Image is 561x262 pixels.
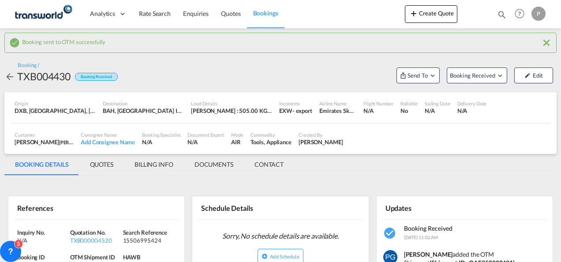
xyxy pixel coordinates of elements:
span: Quotation No. [70,229,106,236]
span: Booking Received [450,71,496,80]
md-tab-item: CONTACT [244,154,294,175]
div: Airline Name [319,100,356,107]
div: - export [292,107,312,115]
div: Consignee Name [81,131,135,138]
div: Commodity [251,131,292,138]
md-icon: icon-close [541,37,552,48]
div: 15506995424 [123,236,174,244]
span: Inquiry No. [17,229,45,236]
div: Created By [299,131,343,138]
span: Sorry, No schedule details are available. [219,228,342,244]
span: Analytics [90,9,115,18]
div: EXW [279,107,292,115]
div: Document Expert [187,131,224,138]
div: Updates [383,200,463,215]
div: TXB004430 [17,69,71,83]
div: Emirates SkyCargo [319,107,356,115]
md-icon: icon-pencil [524,72,531,79]
div: N/A [457,107,487,115]
div: Add Consignee Name [81,138,135,146]
span: Enquiries [183,10,209,17]
md-icon: icon-plus 400-fg [408,8,419,19]
div: N/A [187,138,224,146]
span: Booking Received [404,225,453,232]
span: HAWB [123,254,141,261]
div: Booking Specialist [142,131,180,138]
span: [PERSON_NAME] & NEPHEW FZE [59,138,131,146]
div: AIR [231,138,243,146]
div: Destination [103,100,184,107]
span: Quotes [221,10,240,17]
md-tab-item: QUOTES [79,154,124,175]
div: References [15,200,95,215]
div: P [531,7,546,21]
div: Delivery Date [457,100,487,107]
div: Load Details [191,100,272,107]
div: No [400,107,418,115]
div: Sailing Date [425,100,450,107]
div: Customer [15,131,74,138]
md-icon: icon-plus-circle [262,253,268,259]
md-icon: icon-arrow-left [4,71,15,82]
md-tab-item: BILLING INFO [124,154,184,175]
div: [PERSON_NAME] [15,138,74,146]
div: Rollable [400,100,418,107]
button: Open demo menu [396,67,440,83]
span: [DATE] 11:02 AM [404,235,438,240]
div: Incoterms [279,100,312,107]
md-pagination-wrapper: Use the left and right arrow keys to navigate between tabs [4,154,294,175]
div: Schedule Details [199,200,279,215]
md-icon: icon-checkbox-marked-circle [383,226,397,240]
button: Open demo menu [447,67,507,83]
md-tab-item: BOOKING DETAILS [4,154,79,175]
div: Pradhesh Gautham [299,138,343,146]
span: OTM Shipment ID [70,254,116,261]
div: N/A [17,236,68,244]
md-tab-item: DOCUMENTS [184,154,244,175]
span: Help [512,6,527,21]
span: Search Reference [123,229,167,236]
md-icon: icon-magnify [497,10,507,19]
div: Origin [15,100,96,107]
span: Bookings [253,9,278,17]
div: icon-arrow-left [4,69,17,83]
span: Booking ID [17,254,45,261]
span: Rate Search [139,10,171,17]
span: Add Schedule [270,254,299,259]
button: icon-pencilEdit [514,67,553,83]
div: icon-magnify [497,10,507,23]
div: N/A [142,138,180,146]
div: N/A [425,107,450,115]
span: Send To [407,71,429,80]
span: Booking sent to OTM successfully [22,36,105,45]
img: f753ae806dec11f0841701cdfdf085c0.png [13,4,73,24]
button: icon-plus 400-fgCreate Quote [405,5,457,23]
md-icon: icon-checkbox-marked-circle [9,37,20,48]
div: Booking Received [75,73,117,81]
div: TXB000004520 [70,236,121,244]
div: BAH, Bahrain International, Manama, Bahrain, Middle East, Middle East [103,107,184,115]
div: Tools, Appliance [251,138,292,146]
div: [PERSON_NAME] : 505.00 KG | Volumetric Wt : 505.00 KG | Chargeable Wt : 505.00 KG [191,107,272,115]
div: Flight Number [363,100,393,107]
div: N/A [363,107,393,115]
div: Booking / [18,62,39,69]
div: Mode [231,131,243,138]
div: DXB, Dubai International, Dubai, United Arab Emirates, Middle East, Middle East [15,107,96,115]
strong: [PERSON_NAME] [404,251,453,258]
div: Help [512,6,531,22]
